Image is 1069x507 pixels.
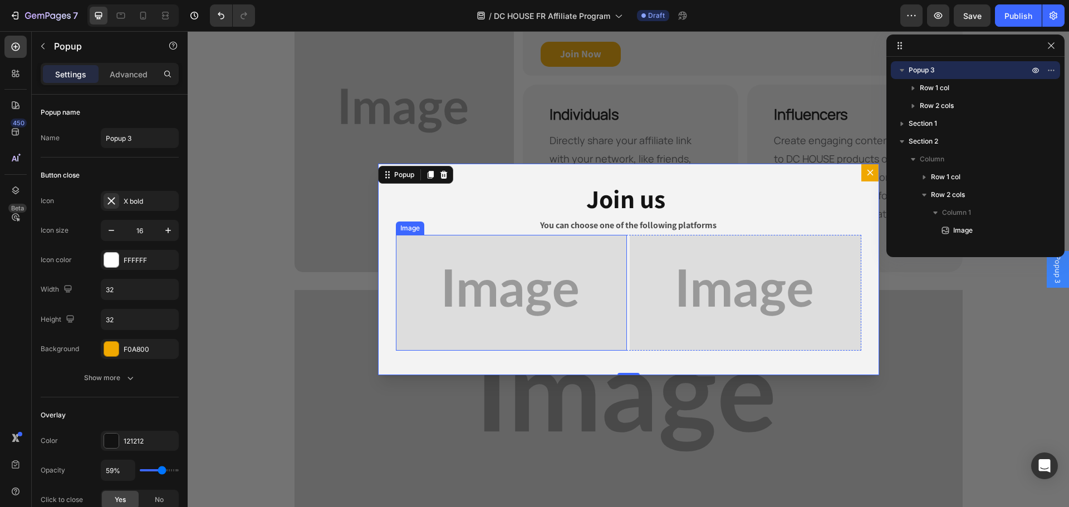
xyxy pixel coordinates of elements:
span: DC HOUSE FR Affiliate Program [494,10,610,22]
div: Icon [41,196,54,206]
div: Icon color [41,255,72,265]
button: Publish [995,4,1042,27]
input: Auto [101,309,178,329]
div: Popup [204,139,229,149]
button: 7 [4,4,83,27]
div: X bold [124,196,176,206]
div: Publish [1004,10,1032,22]
span: Popup 3 [909,65,935,76]
div: Button close [41,170,80,180]
div: F0A800 [124,344,176,355]
button: Show more [41,368,179,388]
span: Draft [648,11,665,21]
div: Name [41,133,60,143]
p: Advanced [110,68,148,80]
div: Popup name [41,107,80,117]
span: Row 2 cols [931,189,965,200]
p: 7 [73,9,78,22]
span: Column 1 [942,207,971,218]
iframe: Design area [188,31,1069,507]
input: Auto [101,460,135,480]
div: Overlay [41,410,66,420]
p: Settings [55,68,86,80]
img: 3000x1500 [442,204,674,319]
span: Row 1 col [931,171,960,183]
div: FFFFFF [124,255,176,265]
input: E.g. New popup [101,128,179,148]
div: Open Intercom Messenger [1031,452,1058,479]
button: Save [954,4,990,27]
span: Yes [115,495,126,505]
span: Section 1 [909,118,937,129]
div: Beta [8,204,27,213]
div: Color [41,436,58,446]
div: 450 [11,119,27,127]
div: Image [210,192,234,202]
div: Height [41,312,77,327]
div: Icon size [41,225,68,235]
span: No [155,495,164,505]
div: Show more [84,372,136,383]
span: Section 2 [909,136,938,147]
span: Column [920,154,944,165]
span: / [489,10,492,22]
p: Popup [54,40,149,53]
input: Auto [101,279,178,299]
div: Dialog content [190,132,692,344]
div: Click to close [41,495,83,505]
span: Popup 3 [865,224,876,252]
span: Row 2 cols [920,100,954,111]
strong: Join us [399,151,478,184]
span: Column 2 [942,243,972,254]
div: Opacity [41,465,65,475]
div: Width [41,282,75,297]
div: 121212 [124,436,176,446]
strong: You can choose one of the following platforms [352,188,529,200]
span: Image [953,225,973,236]
img: 3000x1500 [208,204,440,319]
span: Row 1 col [920,82,949,93]
div: Background [41,344,79,354]
div: Dialog body [190,132,692,344]
span: Save [963,11,982,21]
div: Undo/Redo [210,4,255,27]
